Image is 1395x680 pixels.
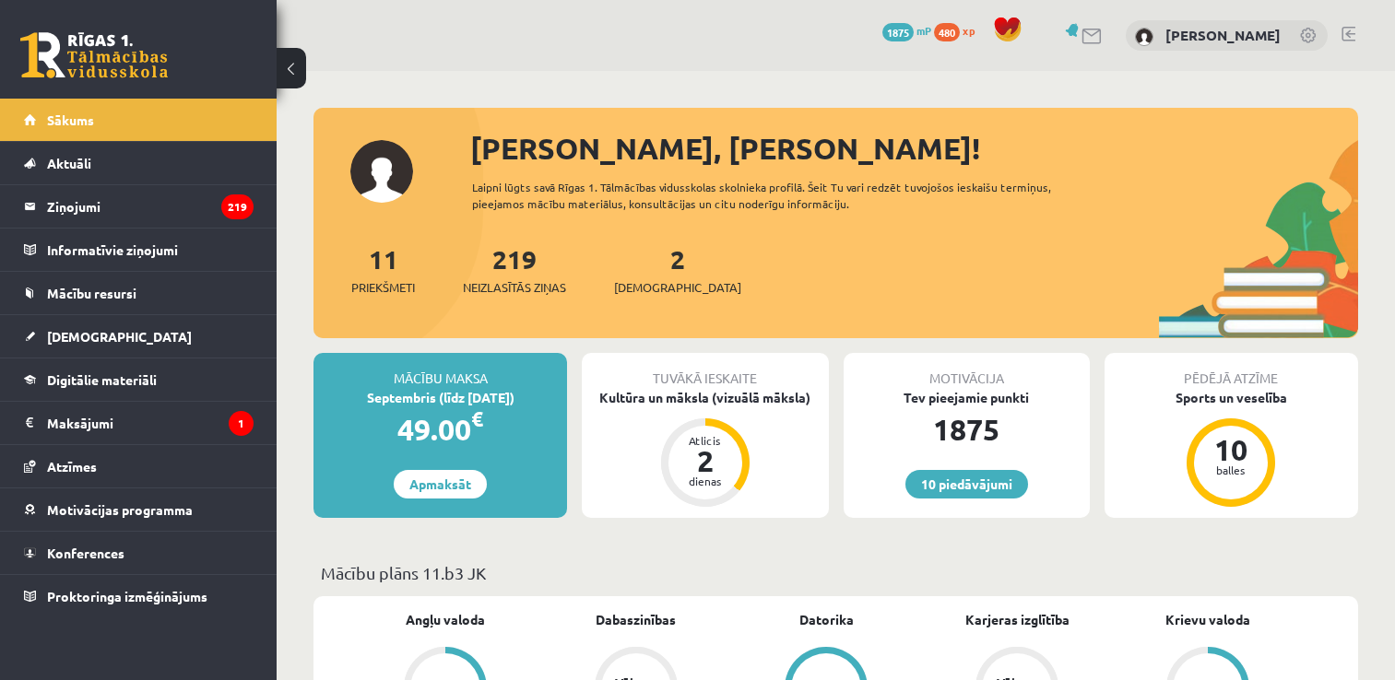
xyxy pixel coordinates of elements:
[1105,388,1358,510] a: Sports un veselība 10 balles
[47,458,97,475] span: Atzīmes
[47,545,124,561] span: Konferences
[470,126,1358,170] div: [PERSON_NAME], [PERSON_NAME]!
[47,371,157,388] span: Digitālie materiāli
[24,272,254,314] a: Mācību resursi
[313,353,567,388] div: Mācību maksa
[582,353,828,388] div: Tuvākā ieskaite
[463,242,566,297] a: 219Neizlasītās ziņas
[614,278,741,297] span: [DEMOGRAPHIC_DATA]
[472,179,1099,212] div: Laipni lūgts savā Rīgas 1. Tālmācības vidusskolas skolnieka profilā. Šeit Tu vari redzēt tuvojošo...
[24,185,254,228] a: Ziņojumi219
[47,185,254,228] legend: Ziņojumi
[1105,353,1358,388] div: Pēdējā atzīme
[24,402,254,444] a: Maksājumi1
[24,358,254,401] a: Digitālie materiāli
[905,470,1028,498] a: 10 piedāvājumi
[844,388,1090,407] div: Tev pieejamie punkti
[596,610,676,629] a: Dabaszinības
[47,285,136,301] span: Mācību resursi
[678,435,733,446] div: Atlicis
[1203,435,1259,464] div: 10
[1203,464,1259,475] div: balles
[313,407,567,451] div: 49.00
[47,328,192,345] span: [DEMOGRAPHIC_DATA]
[24,488,254,531] a: Motivācijas programma
[24,229,254,271] a: Informatīvie ziņojumi
[882,23,931,38] a: 1875 mP
[24,532,254,574] a: Konferences
[471,405,483,432] span: €
[24,315,254,358] a: [DEMOGRAPHIC_DATA]
[20,32,168,78] a: Rīgas 1. Tālmācības vidusskola
[678,446,733,475] div: 2
[24,445,254,487] a: Atzīmes
[1105,388,1358,407] div: Sports un veselība
[313,388,567,407] div: Septembris (līdz [DATE])
[1135,28,1153,46] img: Paula Pavlova
[47,111,94,128] span: Sākums
[934,23,984,38] a: 480 xp
[965,610,1070,629] a: Karjeras izglītība
[678,475,733,487] div: dienas
[844,353,1090,388] div: Motivācija
[321,560,1351,585] p: Mācību plāns 11.b3 JK
[221,194,254,219] i: 219
[934,23,960,41] span: 480
[614,242,741,297] a: 2[DEMOGRAPHIC_DATA]
[47,229,254,271] legend: Informatīvie ziņojumi
[351,278,415,297] span: Priekšmeti
[24,575,254,617] a: Proktoringa izmēģinājums
[351,242,415,297] a: 11Priekšmeti
[229,411,254,436] i: 1
[47,155,91,171] span: Aktuāli
[1165,26,1281,44] a: [PERSON_NAME]
[24,99,254,141] a: Sākums
[582,388,828,407] div: Kultūra un māksla (vizuālā māksla)
[882,23,914,41] span: 1875
[844,407,1090,451] div: 1875
[394,470,487,498] a: Apmaksāt
[799,610,854,629] a: Datorika
[47,588,207,604] span: Proktoringa izmēģinājums
[47,501,193,518] span: Motivācijas programma
[582,388,828,510] a: Kultūra un māksla (vizuālā māksla) Atlicis 2 dienas
[24,142,254,184] a: Aktuāli
[916,23,931,38] span: mP
[406,610,485,629] a: Angļu valoda
[1165,610,1250,629] a: Krievu valoda
[963,23,975,38] span: xp
[463,278,566,297] span: Neizlasītās ziņas
[47,402,254,444] legend: Maksājumi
